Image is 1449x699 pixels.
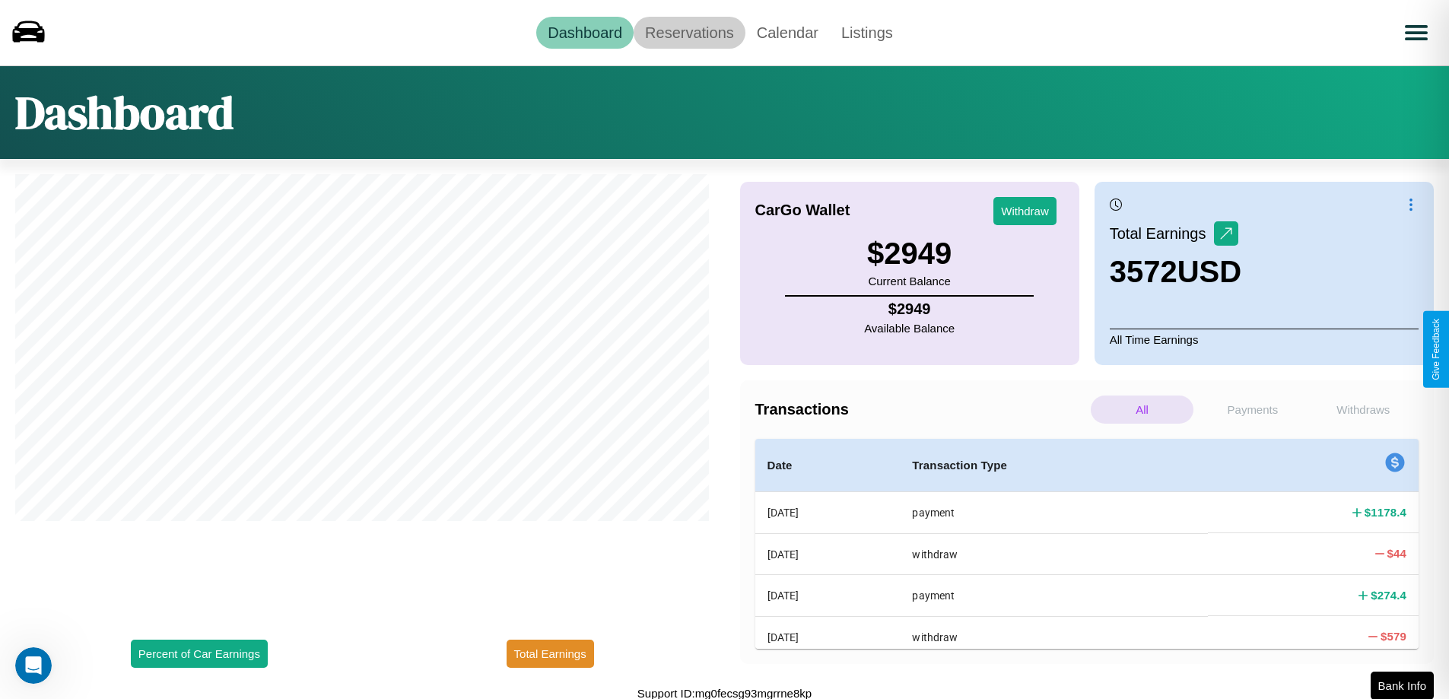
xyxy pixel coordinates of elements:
h4: $ 44 [1387,545,1407,561]
p: Current Balance [867,271,952,291]
a: Dashboard [536,17,634,49]
a: Reservations [634,17,745,49]
p: All Time Earnings [1110,329,1419,350]
th: withdraw [900,616,1208,657]
h4: $ 274.4 [1371,587,1406,603]
h3: $ 2949 [867,237,952,271]
th: [DATE] [755,533,901,574]
p: All [1091,396,1193,424]
h4: Transactions [755,401,1087,418]
h3: 3572 USD [1110,255,1241,289]
th: payment [900,575,1208,616]
a: Listings [830,17,904,49]
h1: Dashboard [15,81,234,144]
th: withdraw [900,533,1208,574]
button: Withdraw [993,197,1057,225]
th: [DATE] [755,492,901,534]
p: Withdraws [1312,396,1415,424]
p: Total Earnings [1110,220,1214,247]
h4: Date [767,456,888,475]
th: [DATE] [755,616,901,657]
p: Payments [1201,396,1304,424]
h4: $ 2949 [864,300,955,318]
h4: CarGo Wallet [755,202,850,219]
div: Give Feedback [1431,319,1441,380]
button: Open menu [1395,11,1438,54]
iframe: Intercom live chat [15,647,52,684]
button: Percent of Car Earnings [131,640,268,668]
th: payment [900,492,1208,534]
p: Available Balance [864,318,955,338]
h4: $ 579 [1381,628,1406,644]
a: Calendar [745,17,830,49]
button: Total Earnings [507,640,594,668]
th: [DATE] [755,575,901,616]
h4: Transaction Type [912,456,1196,475]
h4: $ 1178.4 [1365,504,1406,520]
